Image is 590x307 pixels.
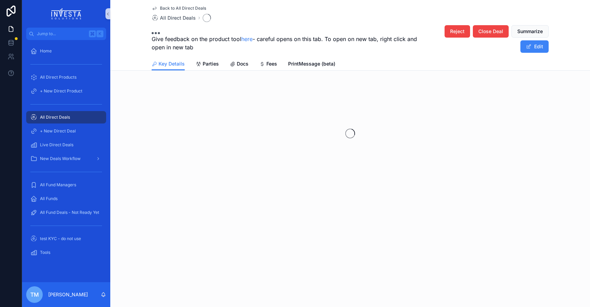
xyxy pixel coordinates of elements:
a: Home [26,45,106,57]
span: + New Direct Deal [40,128,76,134]
span: Fees [266,60,277,67]
span: All Direct Products [40,75,77,80]
span: test KYC - do not use [40,236,81,241]
span: Live Direct Deals [40,142,73,148]
button: Summarize [511,25,549,38]
a: test KYC - do not use [26,232,106,245]
p: [PERSON_NAME] [48,291,88,298]
a: here [241,36,253,42]
span: Parties [203,60,219,67]
a: Key Details [152,58,185,71]
a: Live Direct Deals [26,139,106,151]
span: PrintMessage (beta) [288,60,335,67]
span: Tools [40,250,50,255]
span: All Direct Deals [160,14,196,21]
span: All Fund Managers [40,182,76,188]
a: All Fund Managers [26,179,106,191]
span: Key Details [159,60,185,67]
a: PrintMessage (beta) [288,58,335,71]
span: Jump to... [37,31,86,37]
span: Home [40,48,52,54]
span: All Fund Deals - Not Ready Yet [40,210,99,215]
a: Fees [260,58,277,71]
span: New Deals Workflow [40,156,81,161]
button: Jump to...K [26,28,106,40]
span: Docs [237,60,248,67]
a: + New Direct Product [26,85,106,97]
span: Back to All Direct Deals [160,6,206,11]
button: Edit [520,40,549,53]
button: Reject [445,25,470,38]
div: scrollable content [22,40,110,268]
span: TM [30,290,39,299]
a: New Deals Workflow [26,152,106,165]
a: All Direct Deals [26,111,106,123]
a: Parties [196,58,219,71]
a: All Direct Products [26,71,106,83]
a: + New Direct Deal [26,125,106,137]
span: Summarize [517,28,543,35]
a: All Fund Deals - Not Ready Yet [26,206,106,219]
a: All Direct Deals [152,14,196,21]
a: Docs [230,58,248,71]
span: Close Deal [478,28,503,35]
a: Back to All Direct Deals [152,6,206,11]
span: All Funds [40,196,58,201]
span: + New Direct Product [40,88,82,94]
span: Reject [450,28,465,35]
span: All Direct Deals [40,115,70,120]
a: All Funds [26,192,106,205]
button: Close Deal [473,25,509,38]
img: App logo [51,8,81,19]
span: K [97,31,103,37]
a: Tools [26,246,106,259]
span: Give feedback on the product tool - careful opens on this tab. To open on new tab, right click an... [152,35,424,51]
